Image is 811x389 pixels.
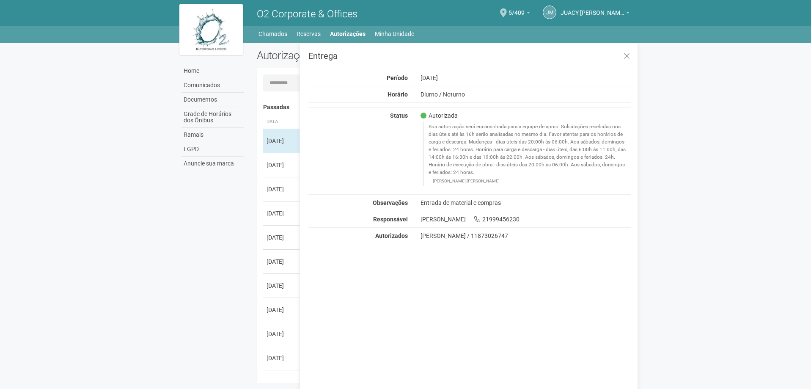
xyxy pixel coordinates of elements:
div: [DATE] [267,306,298,314]
a: Grade de Horários dos Ônibus [181,107,244,128]
div: [DATE] [267,137,298,145]
a: Reservas [297,28,321,40]
a: Home [181,64,244,78]
span: O2 Corporate & Offices [257,8,357,20]
strong: Status [390,112,408,119]
img: logo.jpg [179,4,243,55]
a: Anuncie sua marca [181,157,244,171]
blockquote: Sua autorização será encaminhada para a equipe de apoio. Solicitações recebidas nos dias úteis at... [423,121,632,185]
a: 5/409 [509,11,530,17]
a: Chamados [258,28,287,40]
div: [DATE] [267,161,298,169]
a: Comunicados [181,78,244,93]
strong: Horário [388,91,408,98]
a: Autorizações [330,28,366,40]
a: Minha Unidade [375,28,414,40]
div: [DATE] [267,209,298,218]
span: JUACY MENDES DA SILVA FILHO [561,1,624,16]
a: JUACY [PERSON_NAME] DA [PERSON_NAME] [561,11,630,17]
span: 5/409 [509,1,525,16]
div: [DATE] [267,330,298,338]
span: Autorizada [421,112,458,119]
div: [DATE] [267,185,298,193]
div: [DATE] [267,233,298,242]
div: [PERSON_NAME] 21999456230 [414,215,638,223]
div: Entrada de material e compras [414,199,638,207]
strong: Responsável [373,216,408,223]
strong: Período [387,74,408,81]
div: [DATE] [267,281,298,290]
a: Ramais [181,128,244,142]
div: [PERSON_NAME] / 11873026747 [421,232,632,240]
h2: Autorizações [257,49,438,62]
div: [DATE] [267,354,298,362]
a: JM [543,6,556,19]
a: Documentos [181,93,244,107]
h4: Passadas [263,104,626,110]
div: [DATE] [267,257,298,266]
div: Diurno / Noturno [414,91,638,98]
strong: Autorizados [375,232,408,239]
strong: Observações [373,199,408,206]
div: [DATE] [414,74,638,82]
th: Data [263,115,301,129]
footer: [PERSON_NAME] [PERSON_NAME] [429,178,627,184]
h3: Entrega [308,52,631,60]
a: LGPD [181,142,244,157]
